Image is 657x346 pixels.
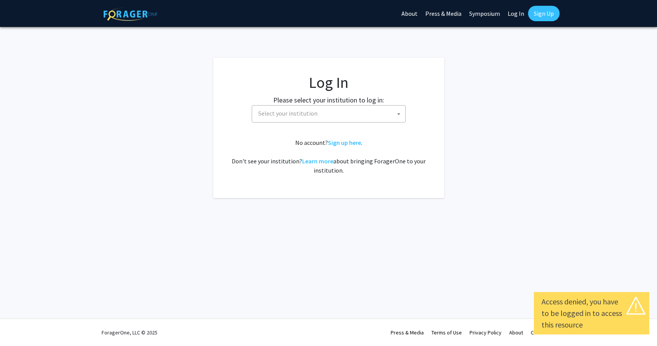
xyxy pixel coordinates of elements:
[470,329,502,336] a: Privacy Policy
[391,329,424,336] a: Press & Media
[102,319,157,346] div: ForagerOne, LLC © 2025
[273,95,384,105] label: Please select your institution to log in:
[528,6,560,21] a: Sign Up
[431,329,462,336] a: Terms of Use
[509,329,523,336] a: About
[252,105,406,123] span: Select your institution
[229,73,429,92] h1: Log In
[542,296,642,331] div: Access denied, you have to be logged in to access this resource
[255,106,405,121] span: Select your institution
[229,138,429,175] div: No account? . Don't see your institution? about bringing ForagerOne to your institution.
[104,7,157,21] img: ForagerOne Logo
[531,329,556,336] a: Contact Us
[328,139,361,146] a: Sign up here
[302,157,333,165] a: Learn more about bringing ForagerOne to your institution
[258,109,318,117] span: Select your institution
